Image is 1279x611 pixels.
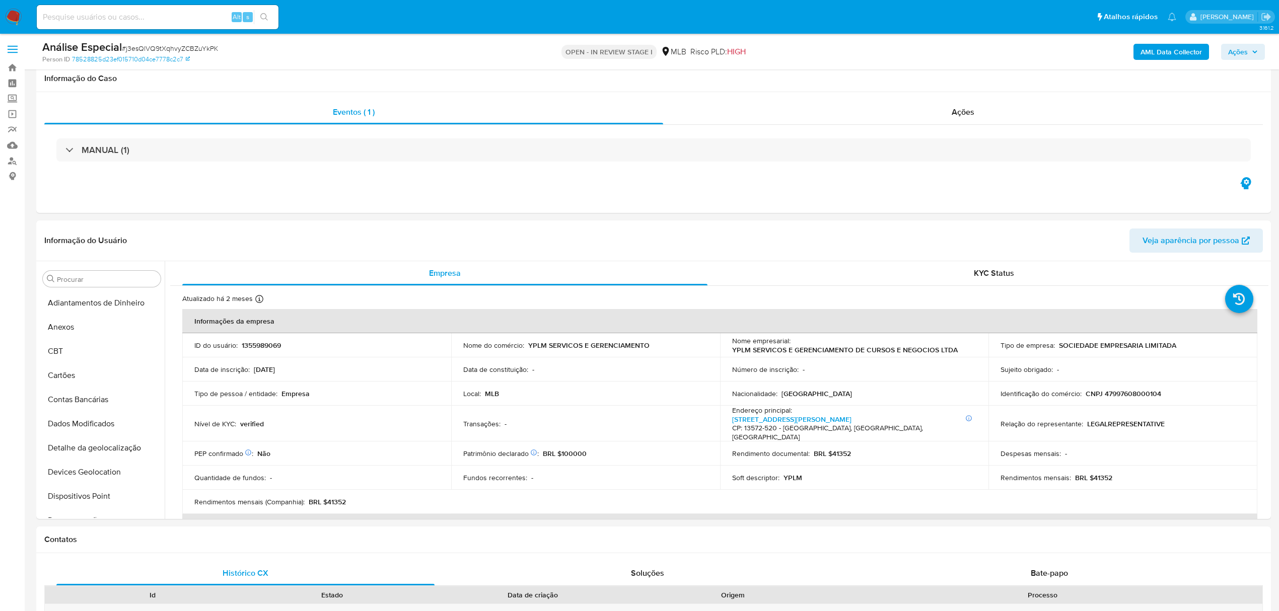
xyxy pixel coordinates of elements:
[732,424,973,441] h4: CP: 13572-520 - [GEOGRAPHIC_DATA], [GEOGRAPHIC_DATA], [GEOGRAPHIC_DATA]
[194,365,250,374] p: Data de inscrição :
[1057,365,1059,374] p: -
[1059,341,1176,350] p: SOCIEDADE EMPRESARIA LIMITADA
[1261,12,1271,22] a: Sair
[281,389,310,398] p: Empresa
[1168,13,1176,21] a: Notificações
[122,43,218,53] span: # j3esQlVQ9tXqhvyZCBZuYkPK
[830,590,1255,600] div: Processo
[732,365,799,374] p: Número de inscrição :
[249,590,415,600] div: Estado
[1001,419,1083,428] p: Relação do representante :
[429,267,461,279] span: Empresa
[727,46,746,57] span: HIGH
[803,365,805,374] p: -
[270,473,272,482] p: -
[242,341,281,350] p: 1355989069
[233,12,241,22] span: Alt
[246,12,249,22] span: s
[194,497,305,506] p: Rendimentos mensais (Companhia) :
[732,389,777,398] p: Nacionalidade :
[56,138,1251,162] div: MANUAL (1)
[732,345,958,354] p: YPLM SERVICOS E GERENCIAMENTO DE CURSOS E NEGOCIOS LTDA
[463,389,481,398] p: Local :
[1001,449,1061,458] p: Despesas mensais :
[485,389,499,398] p: MLB
[39,460,165,484] button: Devices Geolocation
[732,336,791,345] p: Nome empresarial :
[39,508,165,532] button: Documentação
[463,473,527,482] p: Fundos recorrentes :
[1228,44,1248,60] span: Ações
[505,419,507,428] p: -
[1104,12,1158,22] span: Atalhos rápidos
[47,275,55,283] button: Procurar
[39,291,165,315] button: Adiantamentos de Dinheiro
[429,590,636,600] div: Data de criação
[974,267,1014,279] span: KYC Status
[254,365,275,374] p: [DATE]
[37,11,278,24] input: Pesquise usuários ou casos...
[1001,365,1053,374] p: Sujeito obrigado :
[39,484,165,508] button: Dispositivos Point
[543,449,587,458] p: BRL $100000
[44,73,1263,84] h1: Informação do Caso
[57,275,157,284] input: Procurar
[240,419,264,428] p: verified
[194,473,266,482] p: Quantidade de fundos :
[194,389,277,398] p: Tipo de pessoa / entidade :
[1141,44,1202,60] b: AML Data Collector
[1087,419,1165,428] p: LEGALREPRESENTATIVE
[661,46,686,57] div: MLB
[1031,567,1068,579] span: Bate-papo
[194,341,238,350] p: ID do usuário :
[39,339,165,363] button: CBT
[1001,341,1055,350] p: Tipo de empresa :
[463,341,524,350] p: Nome do comércio :
[1133,44,1209,60] button: AML Data Collector
[952,106,974,118] span: Ações
[781,389,852,398] p: [GEOGRAPHIC_DATA]
[82,144,129,156] h3: MANUAL (1)
[732,473,779,482] p: Soft descriptor :
[42,55,70,64] b: Person ID
[1075,473,1112,482] p: BRL $41352
[44,236,127,246] h1: Informação do Usuário
[1129,228,1263,253] button: Veja aparência por pessoa
[39,315,165,339] button: Anexos
[182,514,1257,538] th: Detalhes de contato
[732,449,810,458] p: Rendimento documental :
[528,341,650,350] p: YPLM SERVICOS E GERENCIAMENTO
[463,419,501,428] p: Transações :
[39,388,165,412] button: Contas Bancárias
[333,106,375,118] span: Eventos ( 1 )
[39,436,165,460] button: Detalhe da geolocalização
[784,473,802,482] p: YPLM
[463,449,539,458] p: Patrimônio declarado :
[631,567,664,579] span: Soluções
[732,406,792,415] p: Endereço principal :
[39,412,165,436] button: Dados Modificados
[1065,449,1067,458] p: -
[463,365,528,374] p: Data de constituição :
[650,590,816,600] div: Origem
[1001,389,1082,398] p: Identificação do comércio :
[44,534,1263,545] h1: Contatos
[194,419,236,428] p: Nível de KYC :
[223,567,268,579] span: Histórico CX
[532,365,534,374] p: -
[254,10,274,24] button: search-icon
[39,363,165,388] button: Cartões
[309,497,346,506] p: BRL $41352
[1143,228,1239,253] span: Veja aparência por pessoa
[257,449,270,458] p: Não
[182,309,1257,333] th: Informações da empresa
[561,45,657,59] p: OPEN - IN REVIEW STAGE I
[1001,473,1071,482] p: Rendimentos mensais :
[814,449,851,458] p: BRL $41352
[1086,389,1161,398] p: CNPJ 47997608000104
[72,55,190,64] a: 78528825d23ef015710d04ce7778c2c7
[1221,44,1265,60] button: Ações
[732,414,851,424] a: [STREET_ADDRESS][PERSON_NAME]
[42,39,122,55] b: Análise Especial
[531,473,533,482] p: -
